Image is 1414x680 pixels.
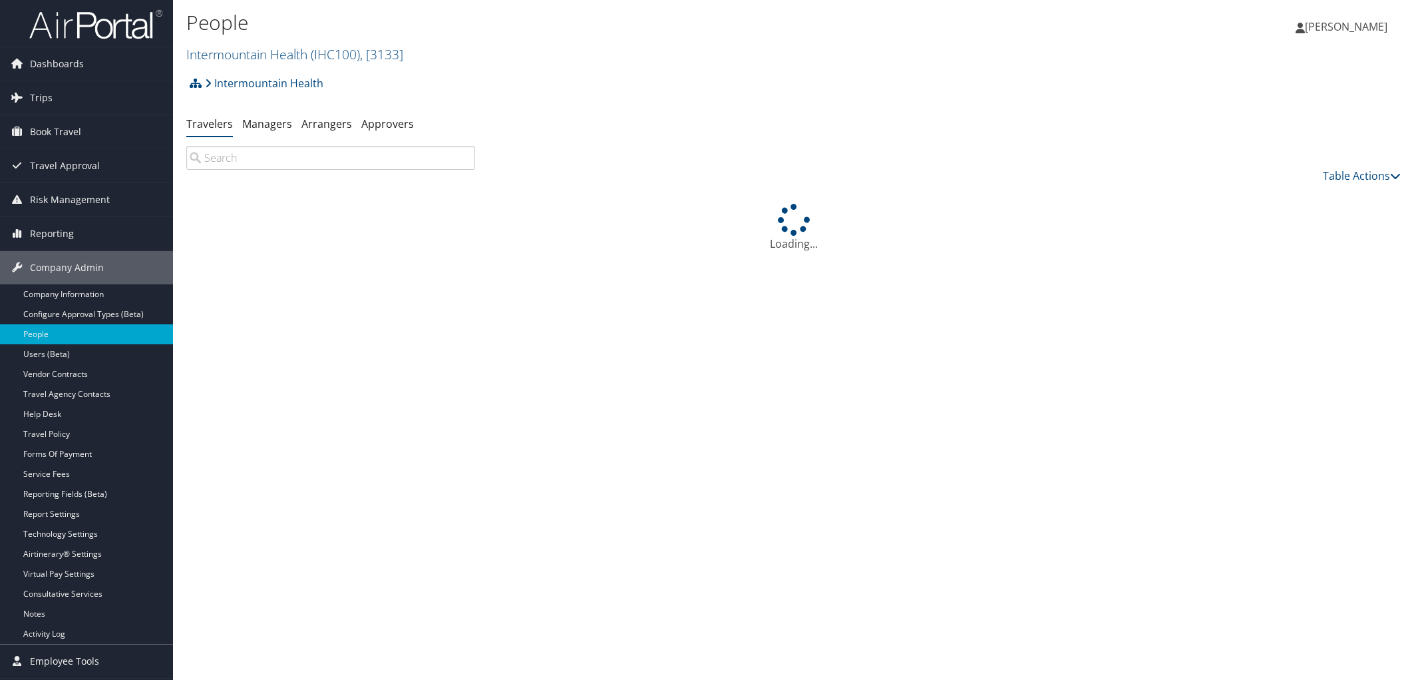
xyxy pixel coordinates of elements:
[186,117,233,131] a: Travelers
[30,81,53,115] span: Trips
[29,9,162,40] img: airportal-logo.png
[30,47,84,81] span: Dashboards
[1323,169,1401,183] a: Table Actions
[1296,7,1401,47] a: [PERSON_NAME]
[30,645,99,678] span: Employee Tools
[361,117,414,131] a: Approvers
[30,115,81,149] span: Book Travel
[186,146,475,170] input: Search
[301,117,352,131] a: Arrangers
[1305,19,1387,34] span: [PERSON_NAME]
[360,45,403,63] span: , [ 3133 ]
[30,251,104,284] span: Company Admin
[242,117,292,131] a: Managers
[30,149,100,182] span: Travel Approval
[205,70,323,97] a: Intermountain Health
[186,9,996,37] h1: People
[30,217,74,250] span: Reporting
[30,183,110,216] span: Risk Management
[186,204,1401,252] div: Loading...
[311,45,360,63] span: ( IHC100 )
[186,45,403,63] a: Intermountain Health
